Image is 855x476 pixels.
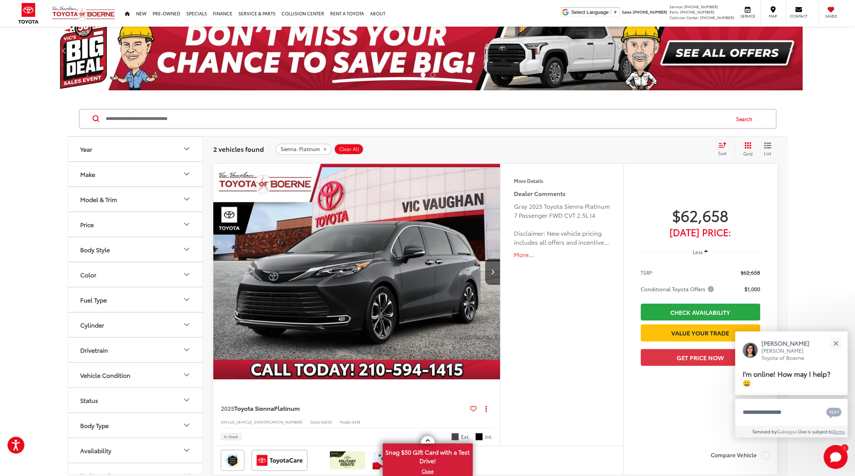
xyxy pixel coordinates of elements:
[281,146,320,152] span: Sienna: Platinum
[68,413,203,437] button: Body TypeBody Type
[80,447,111,454] div: Availability
[761,339,817,347] p: [PERSON_NAME]
[221,419,228,425] span: VIN:
[641,228,760,236] span: [DATE] Price:
[253,451,306,469] img: ToyotaCare Vic Vaughan Toyota of Boerne Boerne TX
[334,144,364,155] button: Clear All
[222,451,243,469] img: Toyota Safety Sense Vic Vaughan Toyota of Boerne Boerne TX
[514,189,610,198] h5: Dealer Comments
[383,444,472,467] span: Snag $50 Gift Card with a Test Drive!
[764,150,771,156] span: List
[824,404,844,421] button: Chat with SMS
[80,171,95,178] div: Make
[68,287,203,312] button: Fuel TypeFuel Type
[330,451,365,469] img: /static/brand-toyota/National_Assets/toyota-military-rebate.jpeg?height=48
[105,110,729,128] input: Search by Make, Model, or Keyword
[718,150,726,156] span: Sort
[352,419,360,425] span: 5418
[475,433,483,440] span: Black Leather-Trimmed
[52,6,115,21] img: Vic Vaughan Toyota of Boerne
[80,271,96,278] div: Color
[514,178,610,183] h4: More Details
[641,285,715,293] span: Conditional Toyota Offers
[321,419,332,425] span: 54639
[729,109,763,128] button: Search
[669,15,699,20] span: Collision Center
[761,347,817,362] p: [PERSON_NAME] Toyota of Boerne
[68,262,203,287] button: ColorColor
[80,371,130,379] div: Vehicle Condition
[276,144,332,155] button: remove Sienna: Platinum
[213,164,501,379] a: 2025 Toyota Sienna Platinum2025 Toyota Sienna Platinum2025 Toyota Sienna Platinum2025 Toyota Sien...
[68,438,203,463] button: AvailabilityAvailability
[213,144,264,153] span: 2 vehicles found
[735,142,758,157] button: Grid View
[641,206,760,225] span: $62,658
[80,422,109,429] div: Body Type
[80,397,98,404] div: Status
[826,407,842,419] svg: Text
[68,137,203,161] button: YearYear
[373,451,408,469] img: /static/brand-toyota/National_Assets/toyota-college-grad.jpeg?height=48
[80,145,92,153] div: Year
[221,404,467,412] a: 2025Toyota SiennaPlatinum
[669,4,683,9] span: Service
[777,428,798,434] a: Gubagoo.
[743,150,753,157] span: Grid
[633,9,667,15] span: [PHONE_NUMBER]
[641,349,760,366] button: Get Price Now
[182,270,191,279] div: Color
[340,419,352,425] span: Model:
[182,345,191,354] div: Drivetrain
[641,324,760,341] a: Value Your Trade
[68,388,203,412] button: StatusStatus
[758,142,777,157] button: List View
[514,202,610,247] div: Gray 2025 Toyota Sienna Platinum 7 Passenger FWD CVT 2.5L I4 Disclaimer: New vehicle pricing incl...
[741,269,760,276] span: $62,658
[80,321,104,328] div: Cylinder
[182,446,191,455] div: Availability
[833,428,845,434] a: Terms
[684,4,718,9] span: [PHONE_NUMBER]
[828,335,844,351] button: Close
[234,404,274,412] span: Toyota Sienna
[53,15,803,90] img: Big Deal Sales Event
[790,13,807,19] span: Contact
[714,142,735,157] button: Select sort value
[182,295,191,304] div: Fuel Type
[622,9,632,15] span: Sales
[485,406,487,412] span: dropdown dots
[224,435,238,439] span: In Stock
[514,250,610,259] button: More...
[68,212,203,237] button: PricePrice
[80,296,107,303] div: Fuel Type
[68,162,203,186] button: MakeMake
[80,246,110,253] div: Body Style
[451,433,459,440] span: Magnetic Gray Metallic
[182,370,191,379] div: Vehicle Condition
[735,399,848,426] textarea: Type your message
[182,144,191,153] div: Year
[182,395,191,404] div: Status
[571,9,609,15] span: Select Language
[824,445,848,469] svg: Start Chat
[735,331,848,437] div: Close[PERSON_NAME][PERSON_NAME] Toyota of BoerneI'm online! How may I help? 😀Type your messageCha...
[823,13,839,19] span: Saved
[680,9,714,15] span: [PHONE_NUMBER]
[693,248,703,255] span: Less
[669,9,679,15] span: Parts
[182,195,191,204] div: Model & Trim
[228,419,302,425] span: [US_VEHICLE_IDENTIFICATION_NUMBER]
[479,402,493,415] button: Actions
[68,363,203,387] button: Vehicle ConditionVehicle Condition
[68,313,203,337] button: CylinderCylinder
[182,220,191,229] div: Price
[339,146,359,152] span: Clear All
[274,404,300,412] span: Platinum
[641,269,654,276] span: TSRP:
[80,196,117,203] div: Model & Trim
[824,445,848,469] button: Toggle Chat Window
[68,237,203,262] button: Body StyleBody Style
